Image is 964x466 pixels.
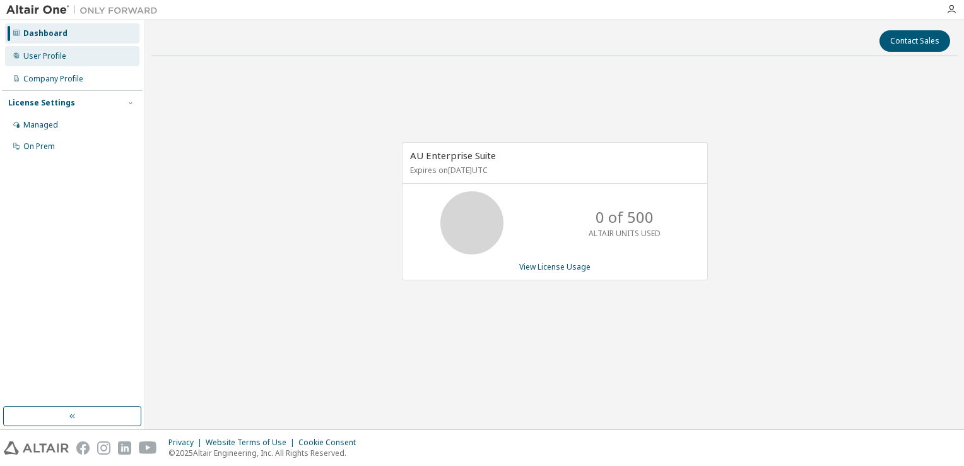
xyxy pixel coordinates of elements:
[410,165,697,176] p: Expires on [DATE] UTC
[23,74,83,84] div: Company Profile
[23,51,66,61] div: User Profile
[596,206,654,228] p: 0 of 500
[879,30,950,52] button: Contact Sales
[410,149,496,162] span: AU Enterprise Suite
[23,120,58,130] div: Managed
[168,438,206,448] div: Privacy
[519,261,591,272] a: View License Usage
[298,438,363,448] div: Cookie Consent
[6,4,164,16] img: Altair One
[23,28,68,39] div: Dashboard
[76,441,90,455] img: facebook.svg
[97,441,110,455] img: instagram.svg
[118,441,131,455] img: linkedin.svg
[23,141,55,152] div: On Prem
[4,441,69,455] img: altair_logo.svg
[589,228,661,239] p: ALTAIR UNITS USED
[206,438,298,448] div: Website Terms of Use
[8,98,75,108] div: License Settings
[139,441,157,455] img: youtube.svg
[168,448,363,458] p: © 2025 Altair Engineering, Inc. All Rights Reserved.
